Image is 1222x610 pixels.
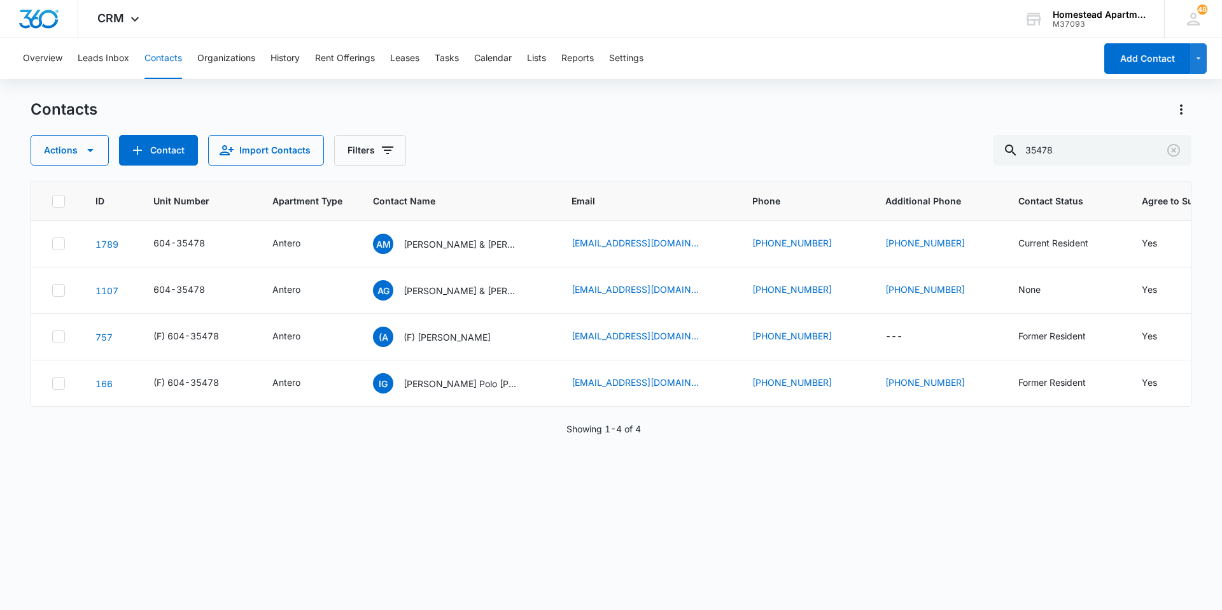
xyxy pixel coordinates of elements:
div: Agree to Subscribe - Yes - Select to Edit Field [1142,283,1180,298]
div: Phone - (970) 290-0758 - Select to Edit Field [752,236,855,252]
button: Reports [561,38,594,79]
a: [EMAIL_ADDRESS][DOMAIN_NAME] [572,376,699,389]
button: Contacts [144,38,182,79]
button: Calendar [474,38,512,79]
div: 604-35478 [153,236,205,250]
div: Unit Number - (F) 604-35478 - Select to Edit Field [153,329,242,344]
a: Navigate to contact details page for Ibis Guzman Polo Reyes Jr [95,378,113,389]
div: Contact Status - Former Resident - Select to Edit Field [1018,329,1109,344]
div: Former Resident [1018,376,1086,389]
div: Additional Phone - (970) 405-6083 - Select to Edit Field [885,376,988,391]
p: [PERSON_NAME] & [PERSON_NAME] [404,284,518,297]
div: notifications count [1197,4,1207,15]
p: [PERSON_NAME] & [PERSON_NAME] [404,238,518,251]
a: [PHONE_NUMBER] [885,236,965,250]
button: Import Contacts [208,135,324,166]
div: Antero [272,329,300,343]
div: Apartment Type - Antero - Select to Edit Field [272,236,323,252]
a: [EMAIL_ADDRESS][DOMAIN_NAME] [572,283,699,296]
button: Add Contact [119,135,198,166]
div: Contact Status - Former Resident - Select to Edit Field [1018,376,1109,391]
button: Rent Offerings [315,38,375,79]
button: Overview [23,38,62,79]
button: Actions [31,135,109,166]
div: Apartment Type - Antero - Select to Edit Field [272,283,323,298]
div: None [1018,283,1041,296]
div: Unit Number - 604-35478 - Select to Edit Field [153,236,228,252]
a: Navigate to contact details page for (F) Ana Aquino Lopez [95,332,113,343]
div: Agree to Subscribe - Yes - Select to Edit Field [1142,329,1180,344]
a: [PHONE_NUMBER] [885,283,965,296]
div: Antero [272,283,300,296]
a: [EMAIL_ADDRESS][DOMAIN_NAME] [572,236,699,250]
a: Navigate to contact details page for Audreyanne Gerkin & Ulises Valenzuela [95,285,118,296]
button: Add Contact [1104,43,1190,74]
a: Navigate to contact details page for Alec Munoz & Sara Ralston-Munoz [95,239,118,250]
button: Settings [609,38,643,79]
div: Additional Phone - (720) 401-5132 - Select to Edit Field [885,283,988,298]
span: Contact Status [1018,194,1093,208]
a: [PHONE_NUMBER] [752,329,832,343]
a: [PHONE_NUMBER] [752,376,832,389]
span: Unit Number [153,194,242,208]
span: Phone [752,194,836,208]
a: [PHONE_NUMBER] [752,236,832,250]
p: Showing 1-4 of 4 [566,422,641,436]
div: Email - karylo2995@icloud.com - Select to Edit Field [572,329,722,344]
div: Apartment Type - Antero - Select to Edit Field [272,376,323,391]
span: ID [95,194,104,208]
span: IG [373,373,393,394]
div: Yes [1142,376,1157,389]
div: Contact Name - Audreyanne Gerkin & Ulises Valenzuela - Select to Edit Field [373,280,541,301]
div: account id [1053,20,1146,29]
div: --- [885,329,902,344]
div: Apartment Type - Antero - Select to Edit Field [272,329,323,344]
div: Additional Phone - - Select to Edit Field [885,329,925,344]
div: Unit Number - (F) 604-35478 - Select to Edit Field [153,376,242,391]
button: Organizations [197,38,255,79]
a: [PHONE_NUMBER] [752,283,832,296]
div: Contact Status - Current Resident - Select to Edit Field [1018,236,1111,252]
p: [PERSON_NAME] Polo [PERSON_NAME] [404,377,518,390]
div: Agree to Subscribe - Yes - Select to Edit Field [1142,236,1180,252]
button: Leases [390,38,419,79]
div: account name [1053,10,1146,20]
span: Email [572,194,703,208]
div: Antero [272,236,300,250]
h1: Contacts [31,100,97,119]
div: Antero [272,376,300,389]
p: (F) [PERSON_NAME] [404,330,491,344]
a: [PHONE_NUMBER] [885,376,965,389]
button: Tasks [435,38,459,79]
input: Search Contacts [993,135,1191,166]
div: Email - cguzman@frontrange-ins.com - Select to Edit Field [572,376,722,391]
div: Unit Number - 604-35478 - Select to Edit Field [153,283,228,298]
div: Additional Phone - (970) 817-1352 - Select to Edit Field [885,236,988,252]
div: Phone - (970) 909-0682 - Select to Edit Field [752,329,855,344]
span: (A [373,327,393,347]
div: Contact Status - None - Select to Edit Field [1018,283,1064,298]
button: Leads Inbox [78,38,129,79]
button: Lists [527,38,546,79]
div: Email - alec19munoz95@gmail.com - Select to Edit Field [572,236,722,252]
div: (F) 604-35478 [153,329,219,343]
div: Current Resident [1018,236,1088,250]
div: Yes [1142,283,1157,296]
div: Yes [1142,329,1157,343]
span: 48 [1197,4,1207,15]
div: Contact Name - Alec Munoz & Sara Ralston-Munoz - Select to Edit Field [373,234,541,254]
span: Contact Name [373,194,523,208]
button: Actions [1171,99,1191,120]
span: AG [373,280,393,301]
div: Agree to Subscribe - Yes - Select to Edit Field [1142,376,1180,391]
div: Email - agerkin_ama3on45@yahoo.com - Select to Edit Field [572,283,722,298]
span: Additional Phone [885,194,988,208]
div: Contact Name - Ibis Guzman Polo Reyes Jr - Select to Edit Field [373,373,541,394]
div: (F) 604-35478 [153,376,219,389]
span: AM [373,234,393,254]
a: [EMAIL_ADDRESS][DOMAIN_NAME] [572,329,699,343]
button: Clear [1163,140,1184,160]
div: Yes [1142,236,1157,250]
span: Apartment Type [272,194,342,208]
button: History [270,38,300,79]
